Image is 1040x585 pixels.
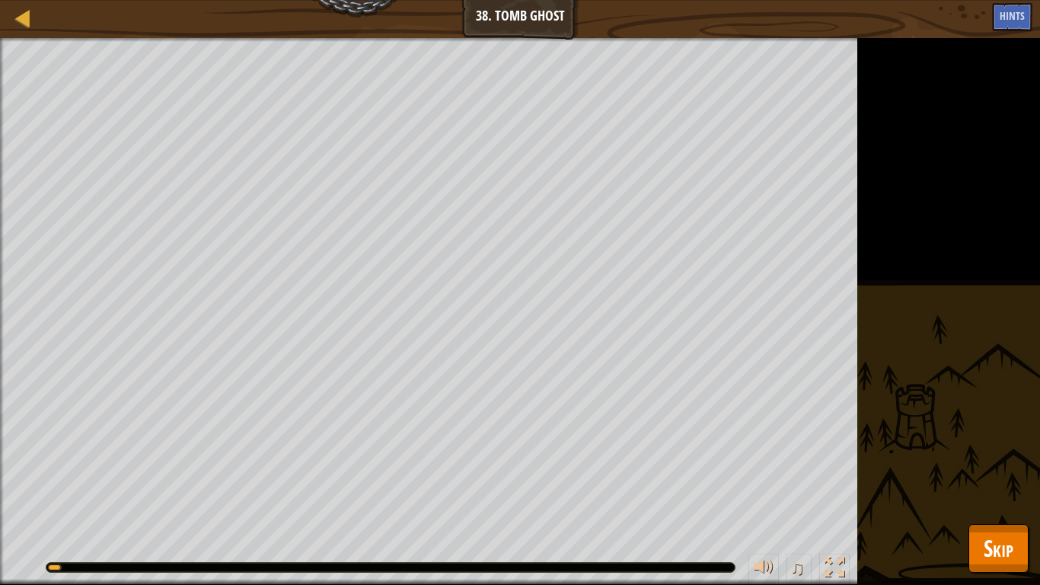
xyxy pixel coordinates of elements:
[984,532,1013,564] span: Skip
[819,554,850,585] button: Toggle fullscreen
[790,556,805,579] span: ♫
[968,524,1029,573] button: Skip
[786,554,812,585] button: ♫
[1000,8,1025,23] span: Hints
[748,554,779,585] button: Adjust volume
